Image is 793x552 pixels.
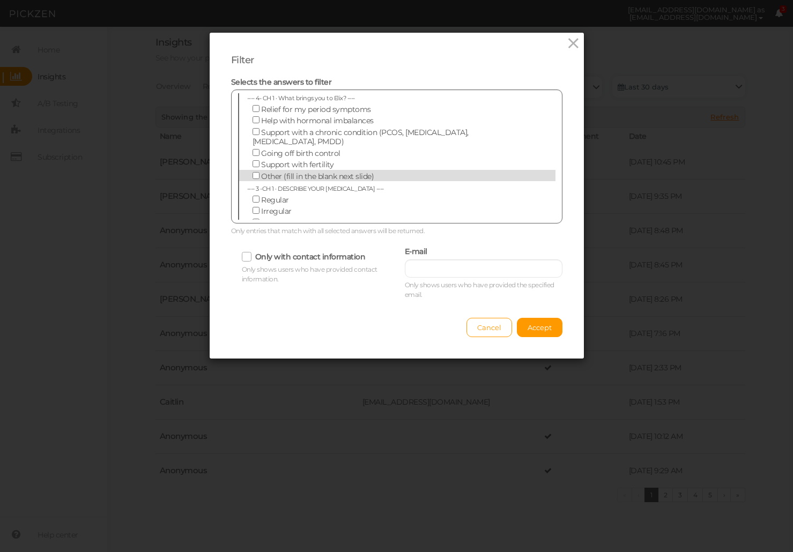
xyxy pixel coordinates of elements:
[253,160,260,167] input: Support with fertility
[253,116,260,123] input: Help with hormonal imbalances
[261,160,333,169] span: Support with fertility
[261,116,374,125] span: Help with hormonal imbalances
[405,247,427,257] label: E-mail
[253,128,260,135] input: Support with a chronic condition (PCOS, [MEDICAL_DATA], [MEDICAL_DATA], PMDD)
[261,206,292,216] span: Irregular
[255,252,366,262] label: Only with contact information
[405,281,554,299] span: Only shows users who have provided the specified email.
[261,195,289,205] span: Regular
[247,185,384,192] span: ---- 3 -CH 1 · DESCRIBE YOUR [MEDICAL_DATA] ----
[261,105,371,114] span: Relief for my period symptoms
[231,77,332,87] span: Selects the answers to filter
[253,207,260,214] input: Irregular
[253,128,469,147] span: Support with a chronic condition (PCOS, [MEDICAL_DATA], [MEDICAL_DATA], PMDD)
[261,218,361,228] span: I don't currently get a period
[253,196,260,203] input: Regular
[517,318,562,337] button: Accept
[253,105,260,112] input: Relief for my period symptoms
[477,323,501,332] span: Cancel
[528,323,552,332] span: Accept
[466,318,512,337] button: Cancel
[253,149,260,156] input: Going off birth control
[247,94,355,102] span: ---- 4- CH 1 · What brings you to Elix? ----
[231,54,254,66] span: Filter
[231,227,425,235] span: Only entries that match with all selected answers will be returned.
[253,219,260,226] input: I don't currently get a period
[261,171,374,181] span: Other (fill in the blank next slide)
[242,265,377,283] span: Only shows users who have provided contact information.
[261,148,340,158] span: Going off birth control
[253,172,260,179] input: Other (fill in the blank next slide)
